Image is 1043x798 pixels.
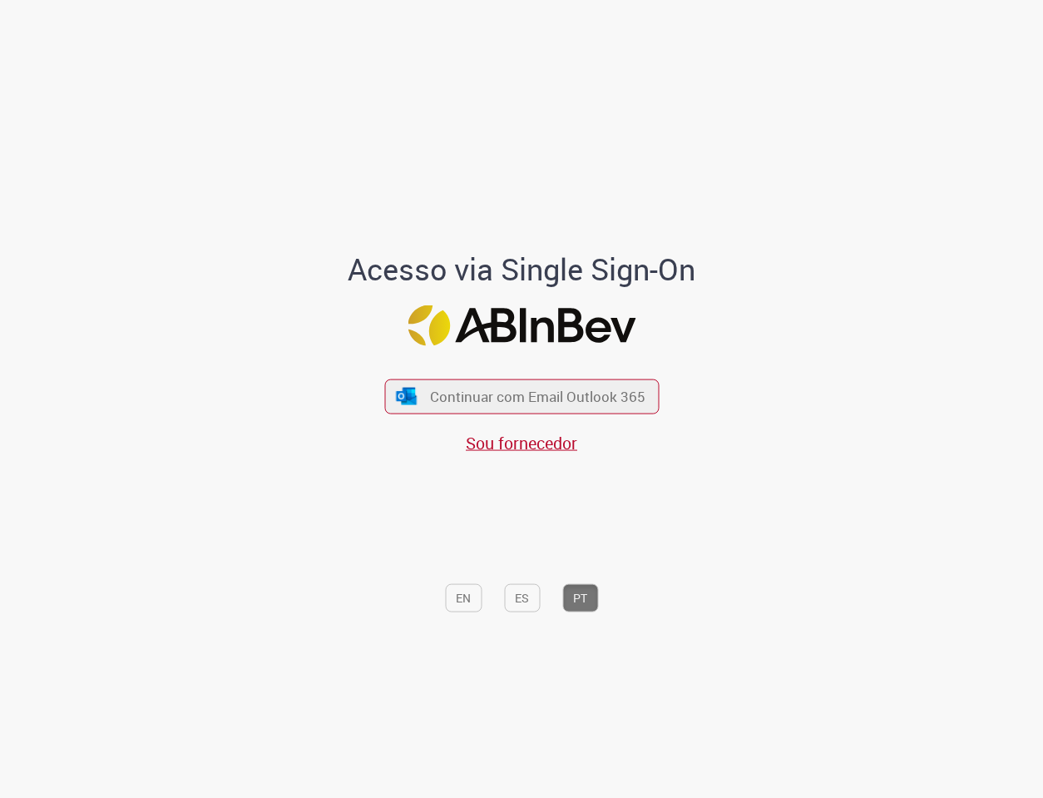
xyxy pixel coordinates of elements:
[291,252,753,285] h1: Acesso via Single Sign-On
[408,305,635,346] img: Logo ABInBev
[384,379,659,414] button: ícone Azure/Microsoft 360 Continuar com Email Outlook 365
[395,388,418,405] img: ícone Azure/Microsoft 360
[562,583,598,612] button: PT
[430,387,645,406] span: Continuar com Email Outlook 365
[504,583,540,612] button: ES
[445,583,482,612] button: EN
[466,431,577,454] a: Sou fornecedor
